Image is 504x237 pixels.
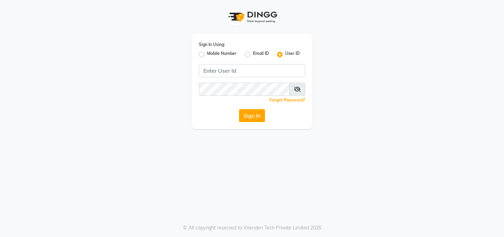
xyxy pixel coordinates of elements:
[239,109,265,122] button: Sign In
[269,97,305,103] a: Forgot Password?
[225,7,279,27] img: logo1.svg
[199,42,225,48] label: Sign In Using:
[199,64,305,77] input: Username
[199,83,290,96] input: Username
[285,50,300,59] label: User ID
[207,50,237,59] label: Mobile Number
[253,50,269,59] label: Email ID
